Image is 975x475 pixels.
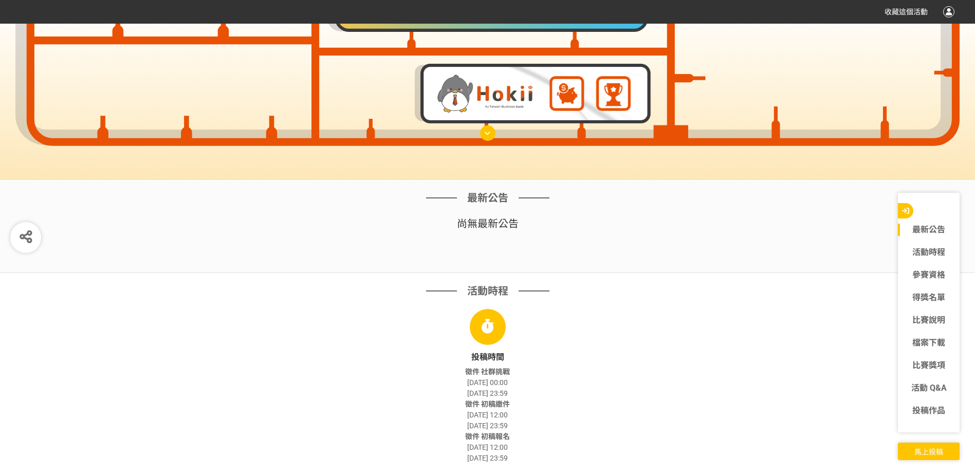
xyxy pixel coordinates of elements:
[465,400,510,408] span: 徵件 初稿繳件
[231,351,745,363] div: 投稿時間
[467,443,508,451] span: [DATE] 12:00
[690,25,832,109] img: Icon
[898,382,960,394] a: 活動 Q&A
[465,368,510,376] span: 徵件 社群挑戰
[477,217,519,230] span: 最新公告
[898,443,960,460] button: 馬上投稿
[898,291,960,304] a: 得獎名單
[898,269,960,281] a: 參賽資格
[467,283,508,299] span: 活動時程
[467,411,508,419] span: [DATE] 12:00
[467,190,508,206] span: 最新公告
[885,8,928,16] span: 收藏這個活動
[898,359,960,372] a: 比賽獎項
[467,454,508,462] span: [DATE] 23:59
[841,45,936,120] img: Icon
[467,378,508,387] span: [DATE] 00:00
[467,422,508,430] span: [DATE] 23:59
[415,64,651,123] img: Icon
[334,63,400,122] img: Icon
[245,57,292,117] img: Icon
[53,57,232,117] img: Icon
[898,405,960,417] a: 投稿作品
[467,389,508,397] span: [DATE] 23:59
[898,314,960,326] a: 比賽說明
[898,224,960,236] a: 最新公告
[914,448,943,456] span: 馬上投稿
[457,217,477,230] span: 尚無
[898,246,960,259] a: 活動時程
[465,432,510,441] span: 徵件 初稿報名
[898,337,960,349] a: 檔案下載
